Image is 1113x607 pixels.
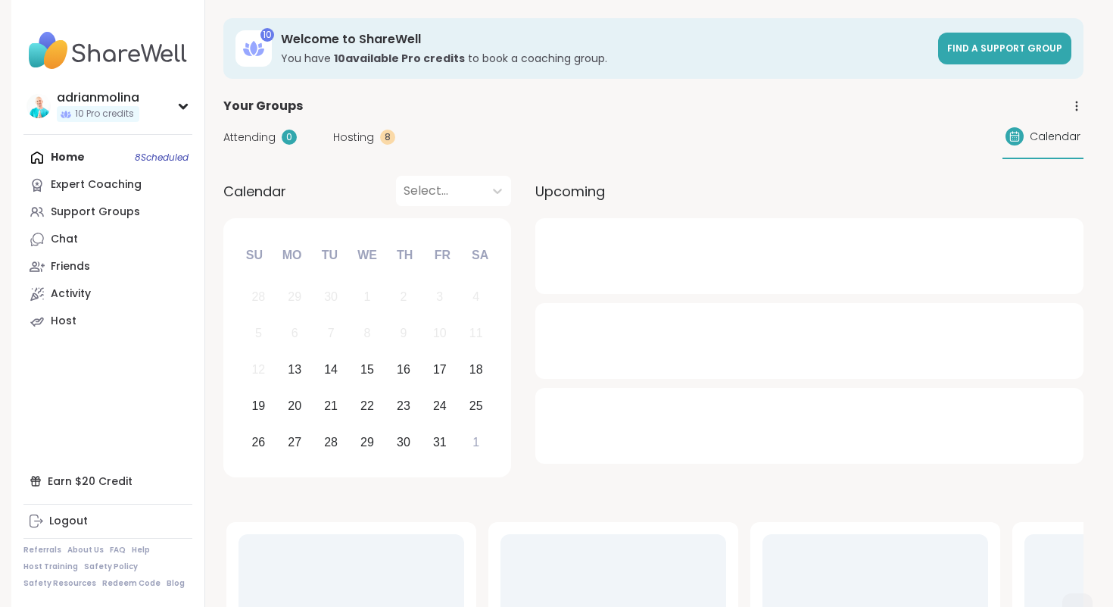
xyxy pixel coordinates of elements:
div: Not available Thursday, October 2nd, 2025 [388,281,420,314]
div: 1 [472,432,479,452]
div: We [351,239,384,272]
h3: You have to book a coaching group. [281,51,929,66]
b: 10 available Pro credit s [334,51,465,66]
div: Choose Sunday, October 19th, 2025 [242,390,275,422]
div: 10 [433,323,447,343]
div: 7 [328,323,335,343]
a: Find a support group [938,33,1071,64]
div: Su [238,239,271,272]
div: 4 [472,286,479,307]
div: Chat [51,232,78,247]
div: 28 [251,286,265,307]
div: 13 [288,359,301,380]
div: 22 [360,396,374,416]
div: Not available Wednesday, October 1st, 2025 [351,281,384,314]
span: Hosting [333,130,374,145]
div: Earn $20 Credit [23,468,192,495]
div: Friends [51,259,90,274]
div: Choose Saturday, November 1st, 2025 [460,426,492,458]
div: 3 [436,286,443,307]
div: Not available Tuesday, September 30th, 2025 [315,281,348,314]
div: Choose Monday, October 20th, 2025 [279,390,311,422]
div: 11 [469,323,483,343]
div: 8 [380,130,395,145]
div: 16 [397,359,410,380]
div: 2 [400,286,407,307]
div: month 2025-10 [240,279,494,460]
div: 30 [324,286,338,307]
div: 20 [288,396,301,416]
div: Choose Thursday, October 23rd, 2025 [388,390,420,422]
a: Referrals [23,545,61,555]
div: 1 [364,286,371,307]
div: 29 [288,286,301,307]
a: Safety Policy [84,562,138,572]
div: 12 [251,359,265,380]
div: Sa [463,239,497,272]
div: 9 [400,323,407,343]
div: Choose Wednesday, October 29th, 2025 [351,426,384,458]
a: Support Groups [23,199,192,226]
div: 17 [433,359,447,380]
a: Redeem Code [102,578,161,589]
div: 30 [397,432,410,452]
div: Not available Saturday, October 4th, 2025 [460,281,492,314]
div: 5 [255,323,262,343]
div: Logout [49,514,88,529]
div: Choose Monday, October 27th, 2025 [279,426,311,458]
div: Choose Friday, October 24th, 2025 [423,390,456,422]
span: Your Groups [223,97,303,115]
div: Mo [275,239,308,272]
a: Help [132,545,150,555]
div: 25 [469,396,483,416]
div: Not available Saturday, October 11th, 2025 [460,318,492,350]
a: Host Training [23,562,78,572]
a: About Us [67,545,104,555]
div: 28 [324,432,338,452]
img: adrianmolina [26,94,51,118]
div: Choose Tuesday, October 28th, 2025 [315,426,348,458]
div: 6 [291,323,298,343]
a: FAQ [110,545,126,555]
div: Host [51,314,76,329]
span: Attending [223,130,276,145]
a: Blog [167,578,185,589]
div: 29 [360,432,374,452]
a: Chat [23,226,192,253]
div: Not available Monday, September 29th, 2025 [279,281,311,314]
div: Not available Sunday, October 12th, 2025 [242,354,275,386]
h3: Welcome to ShareWell [281,31,929,48]
span: Calendar [223,181,286,202]
div: 31 [433,432,447,452]
div: 26 [251,432,265,452]
div: Not available Sunday, October 5th, 2025 [242,318,275,350]
div: Tu [313,239,346,272]
span: Calendar [1030,129,1080,145]
div: Choose Saturday, October 25th, 2025 [460,390,492,422]
div: 24 [433,396,447,416]
div: Choose Thursday, October 30th, 2025 [388,426,420,458]
div: 0 [282,130,297,145]
span: 10 Pro credits [75,108,134,120]
div: Choose Sunday, October 26th, 2025 [242,426,275,458]
div: Choose Wednesday, October 22nd, 2025 [351,390,384,422]
div: adrianmolina [57,89,139,106]
div: Expert Coaching [51,177,142,192]
div: Not available Friday, October 3rd, 2025 [423,281,456,314]
div: 19 [251,396,265,416]
div: Fr [426,239,459,272]
a: Friends [23,253,192,280]
div: 15 [360,359,374,380]
div: 27 [288,432,301,452]
div: Support Groups [51,205,140,220]
div: Choose Tuesday, October 14th, 2025 [315,354,348,386]
div: Choose Friday, October 31st, 2025 [423,426,456,458]
div: Choose Monday, October 13th, 2025 [279,354,311,386]
div: 10 [260,28,274,42]
a: Safety Resources [23,578,96,589]
div: Choose Wednesday, October 15th, 2025 [351,354,384,386]
div: 8 [364,323,371,343]
a: Logout [23,508,192,535]
div: Choose Saturday, October 18th, 2025 [460,354,492,386]
a: Activity [23,280,192,308]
